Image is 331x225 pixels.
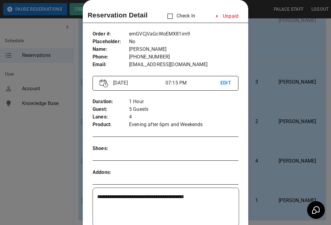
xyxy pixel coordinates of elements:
[93,169,129,176] p: Addons :
[100,79,108,88] img: Vector
[165,79,220,87] p: 07:15 PM
[93,46,129,53] p: Name :
[129,106,238,113] p: 5 Guests
[88,10,148,20] p: Reservation Detail
[129,53,238,61] p: [PHONE_NUMBER]
[93,61,129,69] p: Email :
[93,113,129,121] p: Lanes :
[129,30,238,38] p: emGVCjVaGcWoEMX81im9
[93,98,129,106] p: Duration :
[129,121,238,129] p: Evening after 6pm and Weekends
[129,98,238,106] p: 1 Hour
[93,121,129,129] p: Product :
[111,79,165,87] p: [DATE]
[129,46,238,53] p: [PERSON_NAME]
[129,61,238,69] p: [EMAIL_ADDRESS][DOMAIN_NAME]
[129,38,238,46] p: No
[164,10,195,23] p: Check In
[93,53,129,61] p: Phone :
[93,38,129,46] p: Placeholder :
[93,106,129,113] p: Guest :
[220,79,231,87] p: EDIT
[93,30,129,38] p: Order # :
[129,113,238,121] p: 4
[211,10,243,22] li: Unpaid
[93,145,129,152] p: Shoes :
